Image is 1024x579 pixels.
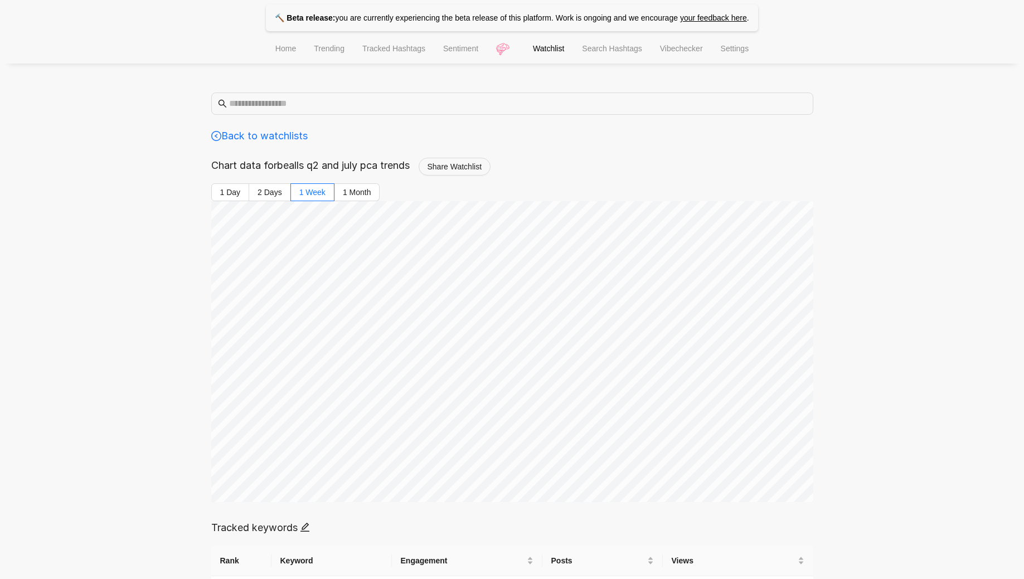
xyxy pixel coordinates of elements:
span: 1 Week [299,188,326,197]
span: Vibechecker [660,44,703,53]
span: Share Watchlist [428,160,482,173]
span: Sentiment [443,44,478,53]
span: Tracked Hashtags [362,44,425,53]
span: edit [300,522,310,532]
th: Rank [211,546,271,576]
span: 1 Month [343,188,371,197]
th: Views [663,546,813,576]
p: you are currently experiencing the beta release of this platform. Work is ongoing and we encourage . [266,4,758,31]
span: 2 Days [258,188,282,197]
span: Home [275,44,296,53]
span: Engagement [401,554,525,567]
th: Keyword [271,546,392,576]
button: Share Watchlist [419,158,491,176]
a: your feedback here [680,13,747,22]
div: Chart data for bealls q2 and july pca trends [211,158,410,173]
th: Posts [542,546,663,576]
th: Engagement [392,546,542,576]
span: 1 Day [220,188,241,197]
span: Posts [551,554,645,567]
span: search [218,99,227,108]
span: Settings [721,44,749,53]
span: Trending [314,44,344,53]
span: Search Hashtags [582,44,642,53]
span: Watchlist [533,44,564,53]
a: left-circleBack to watchlists [211,128,308,144]
div: Tracked keywords [211,520,813,536]
span: Views [672,554,795,567]
strong: 🔨 Beta release: [275,13,335,22]
span: left-circle [211,131,221,141]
